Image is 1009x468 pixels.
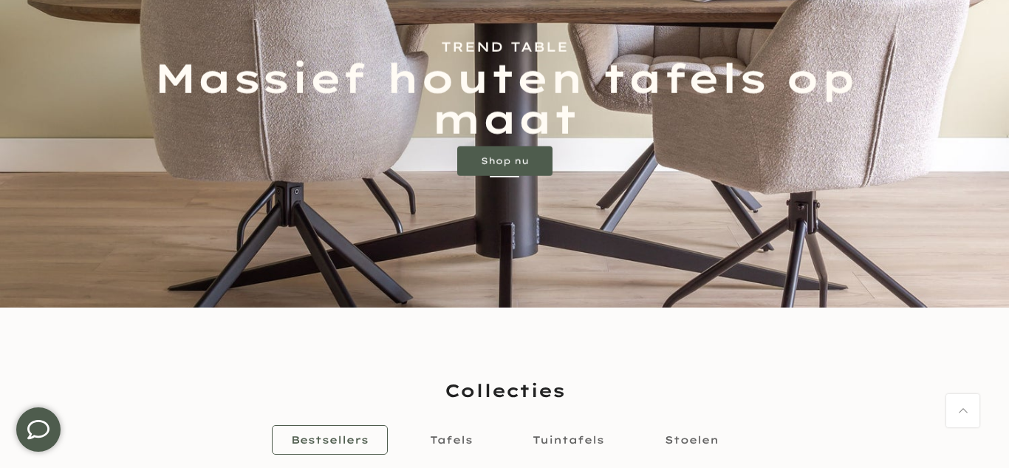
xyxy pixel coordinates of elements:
[272,425,388,455] a: Bestsellers
[457,146,553,176] a: Shop nu
[533,433,604,447] span: Tuintafels
[513,425,623,455] a: Tuintafels
[1,393,75,467] iframe: toggle-frame
[291,433,369,447] span: Bestsellers
[430,433,473,447] span: Tafels
[946,394,979,427] a: Terug naar boven
[665,433,719,447] span: Stoelen
[646,425,738,455] a: Stoelen
[445,378,565,403] span: Collecties
[411,425,492,455] a: Tafels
